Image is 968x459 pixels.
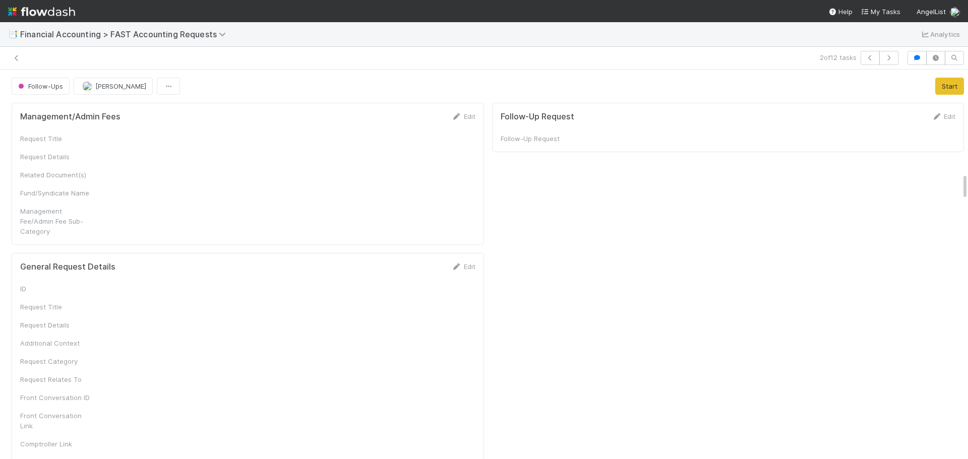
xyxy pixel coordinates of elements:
div: Request Title [20,302,96,312]
h5: General Request Details [20,262,115,272]
a: Edit [932,112,955,120]
button: Start [935,78,964,95]
div: Front Conversation ID [20,392,96,403]
div: Request Relates To [20,374,96,384]
div: Help [828,7,853,17]
span: [PERSON_NAME] [95,82,146,90]
button: [PERSON_NAME] [74,78,153,95]
span: Follow-Ups [16,82,63,90]
div: Follow-Up Request [501,134,576,144]
div: Request Details [20,320,96,330]
img: avatar_c7c7de23-09de-42ad-8e02-7981c37ee075.png [82,81,92,91]
div: Comptroller Link [20,439,96,449]
h5: Follow-Up Request [501,112,574,122]
div: Management Fee/Admin Fee Sub-Category [20,206,96,236]
img: avatar_030f5503-c087-43c2-95d1-dd8963b2926c.png [950,7,960,17]
div: Request Category [20,356,96,366]
div: Additional Context [20,338,96,348]
span: 📑 [8,30,18,38]
a: Edit [452,263,475,271]
a: Edit [452,112,475,120]
div: Request Title [20,134,96,144]
div: Front Conversation Link [20,411,96,431]
button: Follow-Ups [12,78,70,95]
h5: Management/Admin Fees [20,112,120,122]
span: Financial Accounting > FAST Accounting Requests [20,29,231,39]
span: AngelList [917,8,946,16]
div: ID [20,284,96,294]
span: My Tasks [861,8,900,16]
div: Related Document(s) [20,170,96,180]
a: Analytics [920,28,960,40]
div: Request Details [20,152,96,162]
span: 2 of 12 tasks [820,52,857,62]
a: My Tasks [861,7,900,17]
div: Fund/Syndicate Name [20,188,96,198]
img: logo-inverted-e16ddd16eac7371096b0.svg [8,3,75,20]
